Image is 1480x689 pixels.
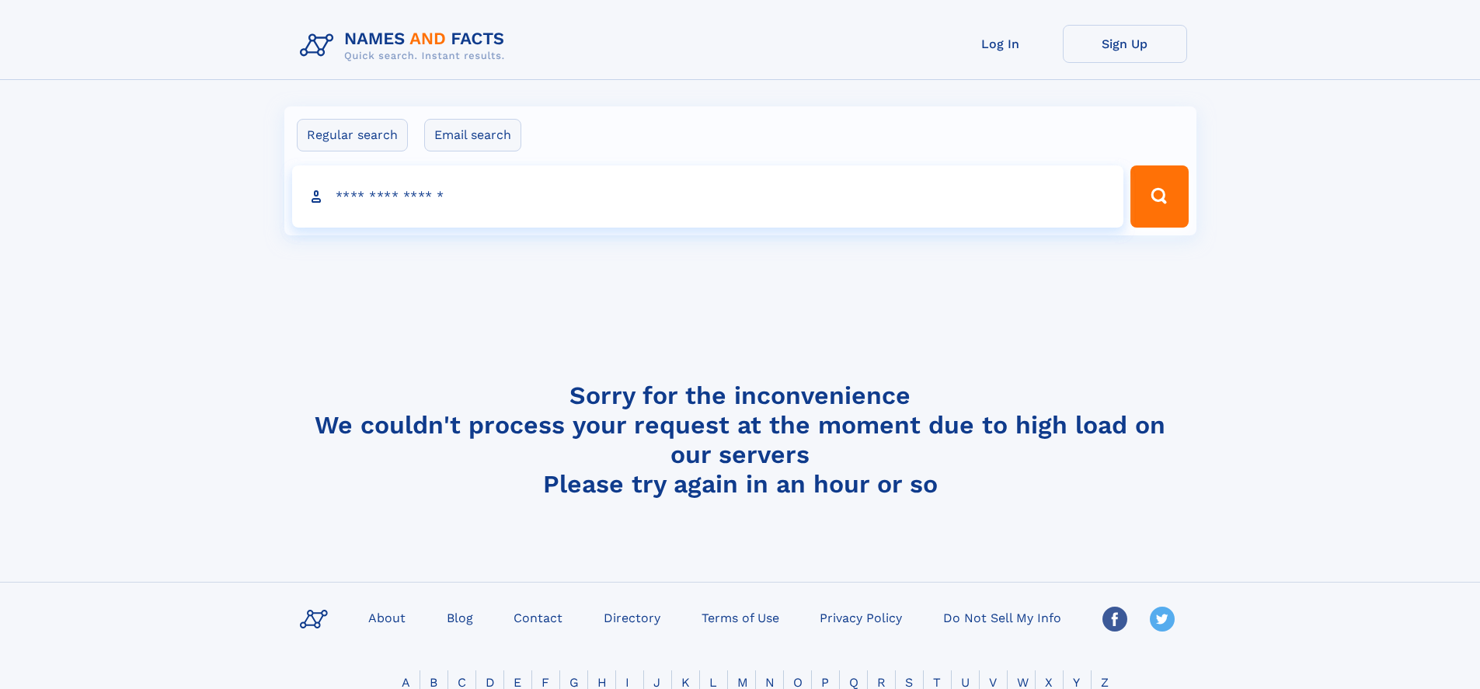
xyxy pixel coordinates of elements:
a: Contact [507,606,569,628]
a: Privacy Policy [813,606,908,628]
a: About [362,606,412,628]
a: Blog [441,606,479,628]
a: Sign Up [1063,25,1187,63]
a: Do Not Sell My Info [937,606,1067,628]
img: Facebook [1102,607,1127,632]
button: Search Button [1130,165,1188,228]
img: Logo Names and Facts [294,25,517,67]
h4: Sorry for the inconvenience We couldn't process your request at the moment due to high load on ou... [294,381,1187,499]
label: Email search [424,119,521,151]
a: Log In [938,25,1063,63]
a: Terms of Use [695,606,785,628]
label: Regular search [297,119,408,151]
input: search input [292,165,1124,228]
a: Directory [597,606,667,628]
img: Twitter [1150,607,1175,632]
